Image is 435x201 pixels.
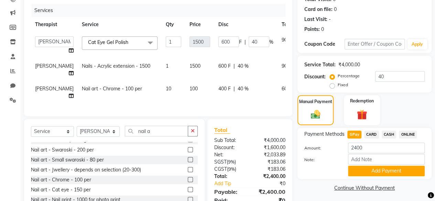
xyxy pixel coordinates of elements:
span: Nails - Acrylic extension - 1500 [82,63,150,69]
span: | [233,85,235,92]
span: F [239,38,242,46]
div: Card on file: [304,6,333,13]
div: Total: [209,173,250,180]
input: Enter Offer / Coupon Code [345,39,405,49]
div: 0 [321,26,324,33]
th: Total [278,17,297,32]
span: 9% [228,166,235,172]
div: ₹183.06 [250,166,291,173]
div: Points: [304,26,320,33]
span: 9% [228,159,235,165]
div: Nail art - Chrome - 100 per [31,176,91,183]
span: [PERSON_NAME] [35,86,74,92]
div: ₹2,400.00 [250,188,291,196]
button: Add Payment [348,166,425,176]
span: 400 F [218,85,231,92]
span: CASH [382,131,396,138]
label: Manual Payment [299,99,332,105]
a: Add Tip [209,180,257,187]
span: 100 [189,86,198,92]
img: _cash.svg [308,109,324,120]
span: Payment Methods [304,131,345,138]
a: x [128,39,131,45]
div: ₹2,033.89 [250,151,291,158]
div: Payable: [209,188,250,196]
span: CGST [214,166,227,172]
div: ₹0 [257,180,291,187]
span: Cat Eye Gel Polish [88,39,128,45]
img: _gift.svg [354,108,370,121]
span: 40 % [238,63,249,70]
span: GPay [347,131,361,138]
div: Net: [209,151,250,158]
div: Nail art - Swaroski - 200 per [31,146,94,154]
span: ONLINE [399,131,417,138]
div: ( ) [209,158,250,166]
div: Discount: [304,73,326,80]
span: Total [214,126,230,134]
div: 0 [334,6,337,13]
span: 1 [166,63,168,69]
th: Qty [162,17,185,32]
span: 900 [282,63,290,69]
span: [PERSON_NAME] [35,63,74,69]
span: | [244,38,246,46]
th: Price [185,17,214,32]
th: Therapist [31,17,78,32]
span: 600 [282,86,290,92]
div: ₹4,000.00 [338,61,360,68]
div: Coupon Code [304,41,345,48]
label: Fixed [338,82,348,88]
span: | [233,63,235,70]
div: Nail art - Cat eye - 150 per [31,186,91,193]
div: Services [32,4,291,17]
div: - [329,16,331,23]
input: Add Note [348,154,425,165]
span: 10 [166,86,171,92]
div: Sub Total: [209,137,250,144]
span: % [269,38,273,46]
span: 900 [282,37,290,43]
input: Search or Scan [125,126,188,136]
label: Redemption [350,98,374,104]
th: Disc [214,17,278,32]
span: Nail art - Chrome - 100 per [82,86,142,92]
span: 600 F [218,63,231,70]
div: ₹183.06 [250,158,291,166]
div: ₹1,600.00 [250,144,291,151]
div: Discount: [209,144,250,151]
div: Nail art - Jwellery - depends on selection (20-300) [31,166,141,174]
input: Amount [348,143,425,153]
span: SGST [214,159,227,165]
span: CARD [364,131,379,138]
th: Service [78,17,162,32]
span: 1500 [189,63,200,69]
a: Continue Without Payment [299,185,430,192]
label: Percentage [338,73,360,79]
div: Service Total: [304,61,336,68]
div: ( ) [209,166,250,173]
div: ₹2,400.00 [250,173,291,180]
button: Apply [407,39,427,49]
label: Note: [299,157,343,163]
div: Nail art - Small swaroski - 80 per [31,156,104,164]
div: Last Visit: [304,16,327,23]
label: Amount: [299,145,343,151]
div: ₹4,000.00 [250,137,291,144]
span: 40 % [238,85,249,92]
